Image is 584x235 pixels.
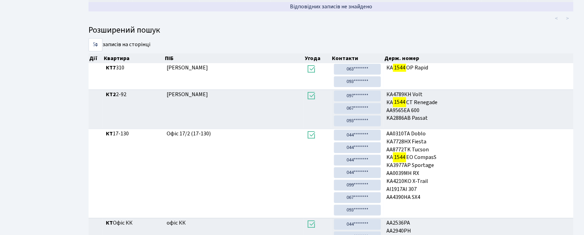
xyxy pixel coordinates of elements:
th: Держ. номер [384,53,574,63]
span: 2-92 [106,91,161,99]
mark: 1544 [393,152,406,162]
span: 310 [106,64,161,72]
b: КТ [106,219,113,227]
span: [PERSON_NAME] [167,91,208,98]
span: 17-130 [106,130,161,138]
th: Квартира [103,53,164,63]
td: Відповідних записів не знайдено [89,2,574,11]
b: КТ7 [106,64,116,72]
span: [PERSON_NAME] [167,64,208,72]
label: записів на сторінці [89,38,150,51]
b: КТ [106,130,113,137]
th: Контакти [331,53,384,63]
span: КА ОР Rapid [386,64,571,72]
th: Дії [89,53,103,63]
b: КТ2 [106,91,116,98]
th: ПІБ [164,53,304,63]
span: AA0310TA Doblo КА7728НХ Fiesta AA8772TK Tucson KA EO CompasS КА3977АР Sportage AA0039MH RX KA4210... [386,130,571,199]
span: Офіс КК [106,219,161,227]
select: записів на сторінці [89,38,102,51]
mark: 1544 [393,63,406,73]
span: Офіс 17/2 (17-130) [167,130,211,137]
span: офіс КК [167,219,186,227]
h4: Розширений пошук [89,25,574,35]
span: КА4789КН Volt КА СТ Renegade АА9565ЕА 600 KA2886AB Passat [386,91,571,122]
mark: 1544 [393,97,406,107]
th: Угода [304,53,331,63]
